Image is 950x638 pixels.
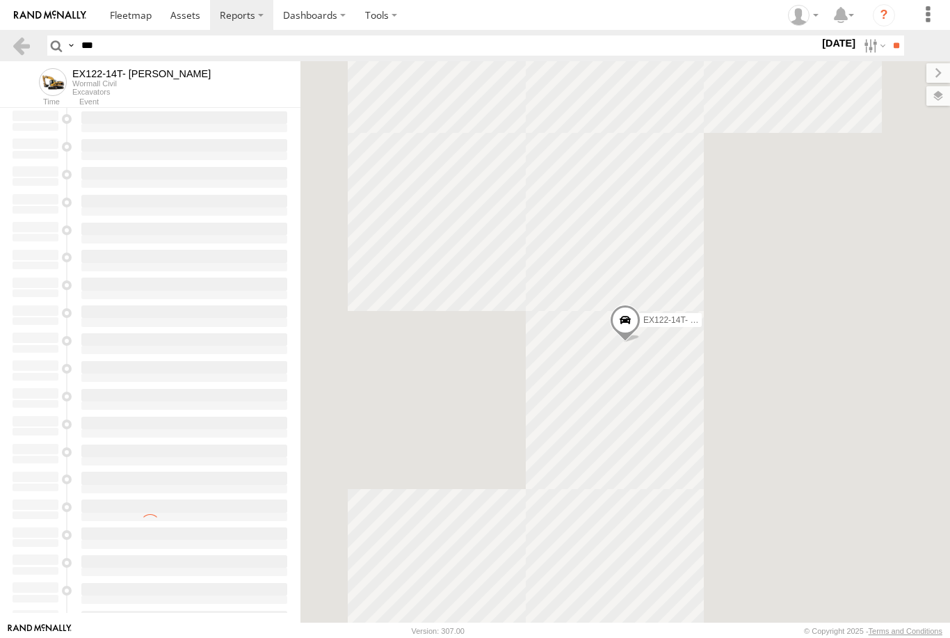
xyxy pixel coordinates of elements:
[11,35,31,56] a: Back to previous Page
[873,4,895,26] i: ?
[412,627,465,635] div: Version: 307.00
[72,88,211,96] div: Excavators
[72,79,211,88] div: Wormall Civil
[858,35,888,56] label: Search Filter Options
[869,627,942,635] a: Terms and Conditions
[643,315,759,325] span: EX122-14T- [PERSON_NAME]
[8,624,72,638] a: Visit our Website
[11,99,60,106] div: Time
[72,68,211,79] div: EX122-14T- Tom Tunndeham - View Asset History
[819,35,858,51] label: [DATE]
[783,5,823,26] div: Brett Perry
[65,35,77,56] label: Search Query
[14,10,86,20] img: rand-logo.svg
[79,99,300,106] div: Event
[804,627,942,635] div: © Copyright 2025 -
